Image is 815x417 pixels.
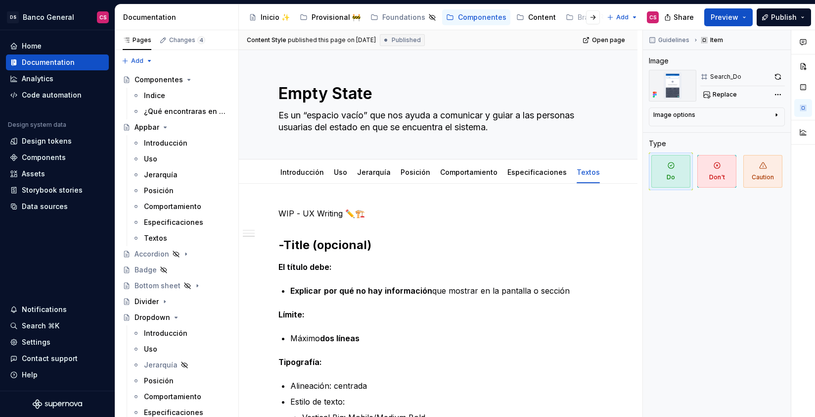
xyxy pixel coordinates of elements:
[144,154,157,164] div: Uso
[6,166,109,182] a: Assets
[119,119,234,135] a: Appbar
[649,153,693,190] button: Do
[128,325,234,341] a: Introducción
[276,161,328,182] div: Introducción
[261,12,290,22] div: Inicio ✨
[397,161,434,182] div: Posición
[353,161,395,182] div: Jerarquía
[119,72,234,88] a: Componentes
[320,333,360,343] strong: dos líneas
[144,360,178,370] div: Jerarquía
[128,167,234,183] a: Jerarquía
[278,237,598,253] h2: -Title (opcional)
[700,88,741,102] button: Replace
[144,376,174,386] div: Posición
[135,281,181,291] div: Bottom sheet
[507,168,567,176] a: Especificaciones
[512,9,560,25] a: Content
[288,36,376,44] div: published this page on [DATE]
[771,12,797,22] span: Publish
[278,310,305,319] strong: Límite:
[22,153,66,162] div: Components
[646,33,694,47] button: Guidelines
[290,396,598,408] p: Estilo de texto:
[6,182,109,198] a: Storybook stories
[144,170,178,180] div: Jerarquía
[6,318,109,334] button: Search ⌘K
[392,36,421,44] span: Published
[528,12,556,22] div: Content
[330,161,351,182] div: Uso
[22,169,45,179] div: Assets
[128,104,234,119] a: ¿Qué encontraras en cada sección?
[6,150,109,165] a: Components
[334,168,347,176] a: Uso
[278,357,322,367] strong: Tipografía:
[128,151,234,167] a: Uso
[8,121,66,129] div: Design system data
[503,161,571,182] div: Especificaciones
[135,122,159,132] div: Appbar
[144,202,201,211] div: Comportamiento
[711,12,738,22] span: Preview
[135,297,159,307] div: Divider
[401,168,430,176] a: Posición
[653,111,695,119] div: Image options
[6,351,109,366] button: Contact support
[357,168,391,176] a: Jerarquía
[290,332,598,344] p: Máximo
[22,74,53,84] div: Analytics
[22,354,78,364] div: Contact support
[6,87,109,103] a: Code automation
[440,168,498,176] a: Comportamiento
[123,12,234,22] div: Documentation
[674,12,694,22] span: Share
[22,337,50,347] div: Settings
[7,11,19,23] div: DS
[458,12,506,22] div: Componentes
[135,313,170,322] div: Dropdown
[710,73,741,81] div: Search_Do
[144,392,201,402] div: Comportamiento
[649,13,657,21] div: CS
[2,6,113,28] button: DSBanco GeneralCS
[743,155,782,188] span: Caution
[22,370,38,380] div: Help
[128,389,234,405] a: Comportamiento
[119,246,234,262] a: Accordion
[144,344,157,354] div: Uso
[6,54,109,70] a: Documentation
[577,168,600,176] a: Textos
[22,305,67,314] div: Notifications
[22,41,42,51] div: Home
[290,285,598,297] p: que mostrar en la pantalla o sección
[22,321,59,331] div: Search ⌘K
[23,12,74,22] div: Banco General
[6,38,109,54] a: Home
[144,138,187,148] div: Introducción
[22,185,83,195] div: Storybook stories
[616,13,629,21] span: Add
[197,36,205,44] span: 4
[22,90,82,100] div: Code automation
[128,341,234,357] a: Uso
[123,36,151,44] div: Pages
[119,262,234,278] a: Badge
[135,249,169,259] div: Accordion
[741,153,785,190] button: Caution
[119,294,234,310] a: Divider
[580,33,630,47] a: Open page
[33,399,82,409] svg: Supernova Logo
[144,186,174,196] div: Posición
[276,82,596,105] textarea: Empty State
[6,302,109,317] button: Notifications
[128,135,234,151] a: Introducción
[128,357,234,373] a: Jerarquía
[6,334,109,350] a: Settings
[135,265,157,275] div: Badge
[280,168,324,176] a: Introducción
[290,286,321,296] strong: Explicar
[649,56,669,66] div: Image
[296,9,364,25] a: Provisional 🚧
